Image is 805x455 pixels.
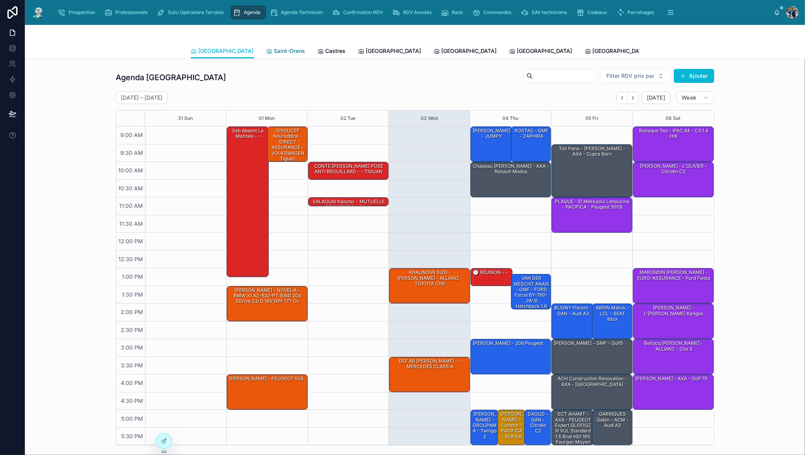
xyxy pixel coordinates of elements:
span: [GEOGRAPHIC_DATA] [199,47,254,55]
div: KHALINOVA SUSI - [PERSON_NAME] - ALLIANZ - TOYOTA CHR [391,269,469,287]
span: 9:00 AM [119,132,145,138]
span: Parrainages [627,9,654,16]
div: DEF AR [PERSON_NAME] - - MERCEDES CLASS A [391,358,469,371]
a: Saint-Orens [266,44,305,60]
div: PLAQUE - El Mekkaoui Lehoucine - PACIFICA - peugeot 3008 [552,198,632,232]
div: Seb absent la matinée - - [227,127,268,277]
a: Professionnels [102,5,153,19]
div: [PERSON_NAME] - GMF - Golf5 [552,339,632,374]
a: Agenda [231,5,266,19]
a: [GEOGRAPHIC_DATA] [191,44,254,59]
div: [PERSON_NAME] - L'[PERSON_NAME] kangoo [634,304,713,317]
span: 2:30 PM [119,327,145,333]
span: Week [682,94,696,101]
a: Cadeaux [574,5,613,19]
h1: Agenda [GEOGRAPHIC_DATA] [116,72,226,83]
button: [DATE] [642,91,670,104]
div: CONTE [PERSON_NAME] POSE ANTI BROUILLARD - - TIGUAN [310,163,388,176]
button: 04 Thu [503,111,519,126]
div: [PERSON_NAME] - L'OLIVIER - Citroën c3 [634,163,713,176]
span: Professionnels [115,9,148,16]
a: Prospection [55,5,100,19]
button: Select Button [600,69,671,83]
div: 02 Tue [340,111,356,126]
div: ABRIN Malick - LCL - SEAT Ibiza [592,304,632,339]
a: [GEOGRAPHIC_DATA] [585,44,648,60]
div: [PERSON_NAME] - Lunette - PACIFICA - 508 sw [499,411,525,440]
div: Seb absent la matinée - - [228,127,268,140]
img: App logo [31,6,45,19]
div: Bellocq [PERSON_NAME] - ALLIANZ - Clio 3 [634,340,713,353]
span: 11:30 AM [118,220,145,227]
div: [PERSON_NAME] - L'OLIVIER - Citroën c3 [633,162,713,197]
span: 12:00 PM [117,238,145,244]
div: [PERSON_NAME] - PEUGEOT 508 [228,375,304,382]
span: Filter RDV pris par [607,72,655,80]
div: ACH construction renovation - AXA - [GEOGRAPHIC_DATA] [553,375,632,388]
h2: [DATE] – [DATE] [121,94,163,102]
div: Toit pano - [PERSON_NAME] - AXA - cupra born [552,145,632,197]
span: [GEOGRAPHIC_DATA] [593,47,648,55]
span: 2:00 PM [119,309,145,315]
div: ROSTAS - GMF - ZAPHIRA [511,127,551,162]
span: 12:30 PM [117,256,145,262]
div: PLAQUE - El Mekkaoui Lehoucine - PACIFICA - peugeot 3008 [553,198,632,211]
div: [PERSON_NAME] - 208 Peugeot [471,339,551,374]
div: 🕒 RÉUNION - - [472,269,509,276]
div: DAOUD - GAN - Citroën C2 [526,411,550,435]
div: MARONDIN [PERSON_NAME] - EURO-ASSURANCE - Ford fiesta [633,269,713,303]
div: [PERSON_NAME] - JUMPY [471,127,512,162]
div: [PERSON_NAME] - 208 Peugeot [472,340,544,347]
div: SIYOUCEF Noureddine - DIRECT ASSURANCE - VOLKSWAGEN Tiguan [269,127,307,162]
a: [GEOGRAPHIC_DATA] [434,44,497,60]
button: 05 Fri [585,111,598,126]
a: Parrainages [614,5,660,19]
button: 01 Mon [259,111,275,126]
div: [PERSON_NAME] - JUMPY [472,127,512,140]
span: Rack [452,9,463,16]
div: GARRIGUES Gabin - ACM - audi a3 [592,410,632,445]
div: KHALINOVA SUSI - [PERSON_NAME] - ALLIANZ - TOYOTA CHR [389,269,470,303]
span: Agenda Technicien [281,9,323,16]
a: [GEOGRAPHIC_DATA] [358,44,421,60]
div: 31 Sun [178,111,193,126]
a: [GEOGRAPHIC_DATA] [509,44,572,60]
div: scrollable content [51,4,774,21]
div: [PERSON_NAME] - AXA - Golf 7R [633,375,713,409]
a: Ajouter [674,69,714,83]
a: Castres [318,44,346,60]
div: ACH construction renovation - AXA - [GEOGRAPHIC_DATA] [552,375,632,409]
div: [PERSON_NAME] - Lunette - PACIFICA - 508 sw [498,410,525,445]
button: 06 Sat [666,111,681,126]
span: SAV techniciens [532,9,567,16]
a: RDV Annulés [390,5,437,19]
button: 03 Wed [421,111,438,126]
span: Confirmation RDV [343,9,383,16]
div: SIYOUCEF Noureddine - DIRECT ASSURANCE - VOLKSWAGEN Tiguan [268,127,307,162]
div: 🕒 RÉUNION - - [471,269,512,286]
div: SCT AHAMT - AXA - PEUGEOT Expert GL051GZ III VUL Standard 1.5 Blue HDi 16V Fourgon moyen S&S 120 cv [552,410,593,445]
div: GARRIGUES Gabin - ACM - audi a3 [594,411,632,429]
div: CONTE [PERSON_NAME] POSE ANTI BROUILLARD - - TIGUAN [308,162,389,179]
div: MARONDIN [PERSON_NAME] - EURO-ASSURANCE - Ford fiesta [634,269,713,282]
div: Bellocq [PERSON_NAME] - ALLIANZ - Clio 3 [633,339,713,374]
button: Next [628,92,639,104]
a: SAV techniciens [518,5,572,19]
div: VAN DER MESCHT ANAIS - GMF - FORD Focus BY-760-JW III Hatchback 1.6 SCTi 16V EcoBoost S&S 150 cv [513,275,551,327]
div: Toit pano - [PERSON_NAME] - AXA - cupra born [553,145,632,158]
span: 4:30 PM [119,397,145,404]
span: [GEOGRAPHIC_DATA] [366,47,421,55]
span: 3:00 PM [119,344,145,351]
span: 10:00 AM [116,167,145,174]
div: BLIGNY Florent - GAN - Audi A3 [553,304,593,317]
span: Prospection [69,9,95,16]
span: [GEOGRAPHIC_DATA] [517,47,572,55]
div: Bonaque Teo - IPAC 64 - C3 1.4 hdi [633,127,713,162]
a: Commandes [470,5,517,19]
div: DAOUD - GAN - Citroën C2 [525,410,551,445]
